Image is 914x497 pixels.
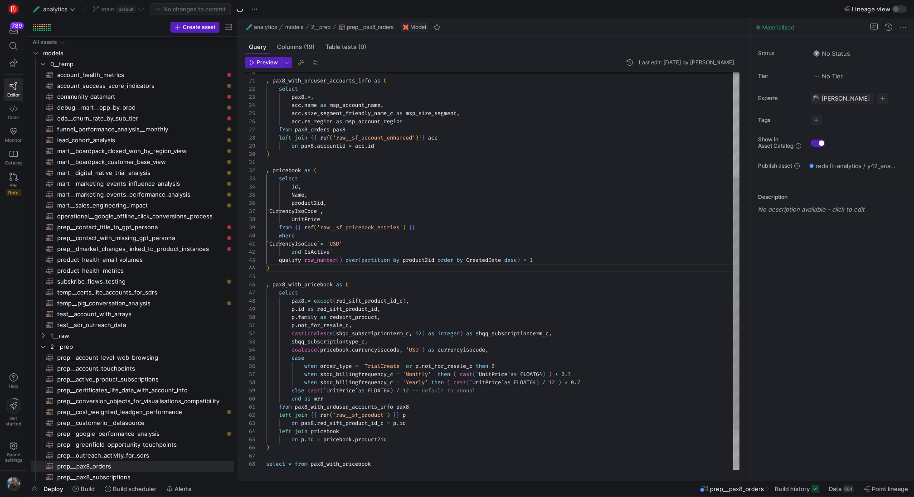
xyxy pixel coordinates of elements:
[872,485,908,492] span: Point lineage
[31,113,234,124] div: Press SPACE to select this row.
[31,254,234,265] div: Press SPACE to select this row.
[384,77,387,84] span: (
[279,175,298,182] span: select
[245,125,255,134] div: 27
[249,44,266,50] span: Query
[4,395,23,430] button: Getstarted
[6,477,21,491] img: https://storage.googleapis.com/y42-prod-data-exchange/images/6IdsliWYEjCj6ExZYNtk9pMT8U8l8YHLguyz...
[422,134,425,141] span: }
[57,211,224,222] span: operational__google_offline_click_conversions_process​​​​​​​​​​
[320,240,323,247] span: =
[266,240,269,247] span: `
[304,93,307,101] span: .
[860,481,912,497] button: Point lineage
[822,95,870,102] span: [PERSON_NAME]
[57,396,224,406] span: prep__conversion_objects_for_visualisations_compatibility​​​​​​​​​​
[57,255,224,265] span: product_health_email_volumes​​​​​​​​​​
[43,48,233,58] span: models
[245,109,255,117] div: 25
[245,248,255,256] div: 42
[292,199,323,207] span: product2id
[349,142,352,150] span: =
[272,77,371,84] span: pax8_with_enduser_accounts_info
[31,58,234,69] div: Press SPACE to select this row.
[31,135,234,145] div: Press SPACE to select this row.
[31,265,234,276] a: product_health_metrics​​​​​​​​​​
[57,374,224,385] span: prep__active_product_subscriptions​​​​​​​​​​
[361,256,390,264] span: partition
[31,417,234,428] a: prep__customerio__datasource​​​​​​​​​​
[57,309,224,319] span: test__account_with_arrays​​​​​​​​​​
[295,134,307,141] span: join
[31,102,234,113] a: debug__mart__opp_by_prod​​​​​​​​​​
[245,183,255,191] div: 34
[301,101,304,109] span: .
[279,232,295,239] span: where
[279,224,292,231] span: from
[323,199,326,207] span: ,
[57,244,224,254] span: prep__dmarket_changes_linked_to_product_instances​​​​​​​​​​
[330,248,333,256] span: `
[358,256,361,264] span: (
[254,24,277,30] span: analytics
[31,211,234,222] a: operational__google_offline_click_conversions_process​​​​​​​​​​
[304,224,314,231] span: ref
[57,298,224,309] span: temp__plg_conversation_analysis​​​​​​​​​​
[31,156,234,167] div: Press SPACE to select this row.
[4,124,23,146] a: Monitor
[304,248,330,256] span: IsActive
[292,118,301,125] span: acc
[298,224,301,231] span: {
[245,142,255,150] div: 29
[326,240,342,247] span: 'USD'
[330,101,380,109] span: msp_account_name
[852,5,890,13] span: Lineage view
[4,369,23,393] button: Help
[57,70,224,80] span: account_health_metrics​​​​​​​​​​
[320,101,326,109] span: as
[4,1,23,17] a: https://storage.googleapis.com/y42-prod-data-exchange/images/C0c2ZRu8XU2mQEXUlKrTCN4i0dD3czfOt8UZ...
[758,194,910,200] p: Description
[285,24,303,30] span: models
[31,222,234,232] a: prep__contact_title_to_gpt_persona​​​​​​​​​​
[457,256,463,264] span: by
[57,168,224,178] span: mart__digital_native_trial_analysis​​​​​​​​​​
[304,101,317,109] span: name
[31,363,234,374] a: prep__account_touchpoints​​​​​​​​​​
[4,78,23,101] a: Editor
[5,137,22,143] span: Monitor
[50,331,233,341] span: 1__raw
[57,461,224,472] span: prep__pax8_orders​​​​​​​​​​
[317,207,320,215] span: `
[245,215,255,223] div: 38
[57,276,224,287] span: subskribe_flows_testing​​​​​​​​​​
[301,142,314,150] span: pax8
[380,101,384,109] span: ,
[762,24,794,31] span: Materialized
[31,3,78,15] button: 🧪analytics
[279,85,298,92] span: select
[31,167,234,178] a: mart__digital_native_trial_analysis​​​​​​​​​​
[283,22,306,33] button: models
[31,287,234,298] a: temp__certs_lite_accounts_for_sdrs​​​​​​​​​​
[309,22,333,33] button: 2__prep
[304,44,315,50] span: (19)
[31,276,234,287] a: subskribe_flows_testing​​​​​​​​​​
[175,485,191,492] span: Alerts
[31,113,234,124] a: eda__churn_rate_by_sub_tier​​​​​​​​​​
[245,232,255,240] div: 40
[758,95,803,101] span: Experts
[4,474,23,493] button: https://storage.googleapis.com/y42-prod-data-exchange/images/6IdsliWYEjCj6ExZYNtk9pMT8U8l8YHLguyz...
[101,481,160,497] button: Build scheduler
[266,150,269,158] span: )
[31,200,234,211] div: Press SPACE to select this row.
[301,248,304,256] span: `
[304,191,307,198] span: ,
[31,80,234,91] div: Press SPACE to select this row.
[31,135,234,145] a: lead_cohort_analysis​​​​​​​​​​
[31,156,234,167] a: mart__boardpack_customer_base_view​​​​​​​​​​
[4,169,23,200] a: PRsBeta
[31,80,234,91] a: account_success_score_indicators​​​​​​​​​​
[257,59,278,66] span: Preview
[345,118,403,125] span: msp_account_region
